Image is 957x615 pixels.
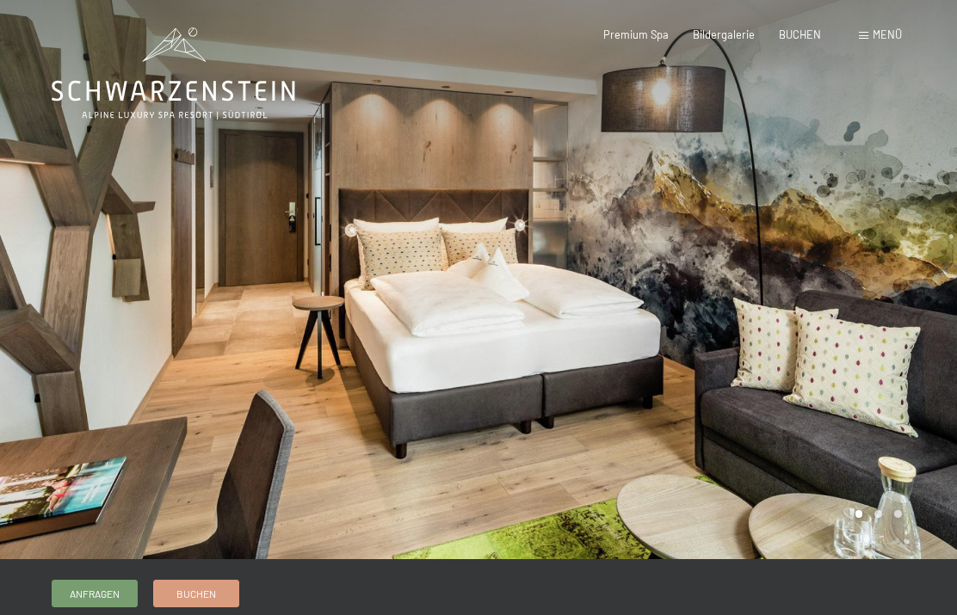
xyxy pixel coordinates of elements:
[693,28,755,41] a: Bildergalerie
[176,587,216,601] span: Buchen
[154,581,238,606] a: Buchen
[873,28,902,41] span: Menü
[603,28,669,41] a: Premium Spa
[779,28,821,41] a: BUCHEN
[70,587,120,601] span: Anfragen
[52,581,137,606] a: Anfragen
